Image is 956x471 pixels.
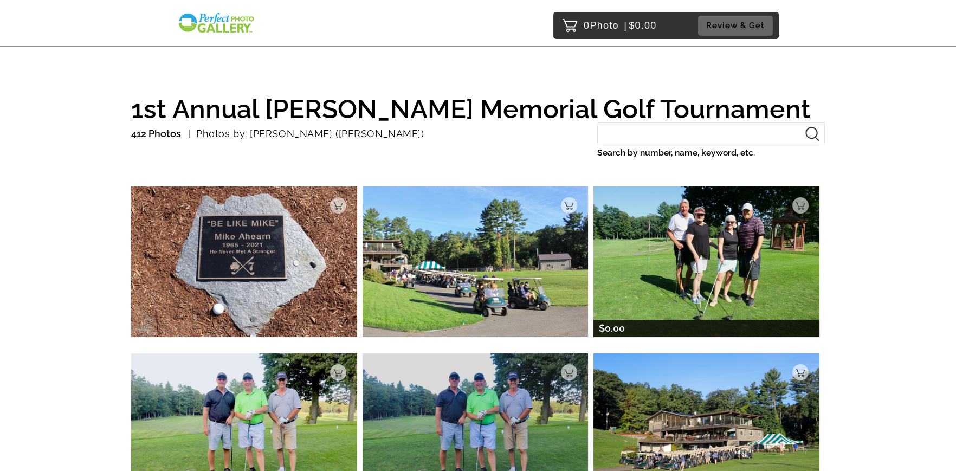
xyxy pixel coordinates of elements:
[590,17,619,34] span: Photo
[584,17,657,34] p: 0 $0.00
[189,125,424,143] p: Photos by: [PERSON_NAME] ([PERSON_NAME])
[597,145,825,160] label: Search by number, name, keyword, etc.
[131,125,181,143] p: 412 Photos
[698,16,776,36] a: Review & Get
[599,320,625,337] p: $0.00
[177,12,255,34] img: Snapphound Logo
[131,95,825,122] h1: 1st Annual [PERSON_NAME] Memorial Golf Tournament
[363,186,589,337] img: 46025
[624,20,627,31] span: |
[131,186,357,337] img: 46026
[698,16,773,36] button: Review & Get
[593,186,819,337] img: 46024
